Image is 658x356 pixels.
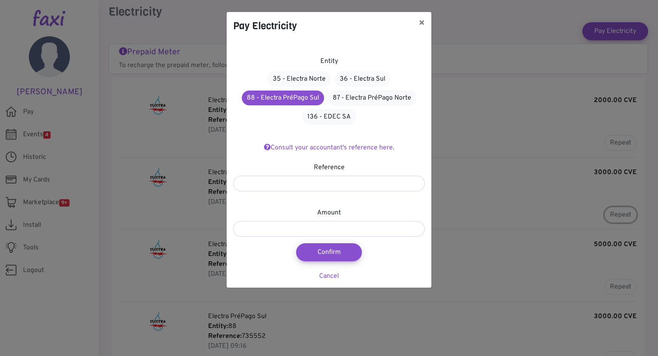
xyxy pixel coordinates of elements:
button: × [412,12,431,35]
a: Cancel [319,272,339,280]
a: 36 - Electra Sul [334,71,391,87]
a: Consult your accountant's reference here. [264,144,394,152]
label: Reference [314,163,345,172]
label: Entity [320,56,338,66]
a: 35 - Electra Norte [267,71,331,87]
button: Confirm [296,243,362,261]
h4: Pay Electricity [233,19,297,33]
a: 88 - Electra PréPago Sul [242,91,324,105]
label: Amount [317,208,341,218]
a: 136 - EDEC SA [302,109,356,125]
a: 87 - Electra PréPago Norte [327,90,417,106]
